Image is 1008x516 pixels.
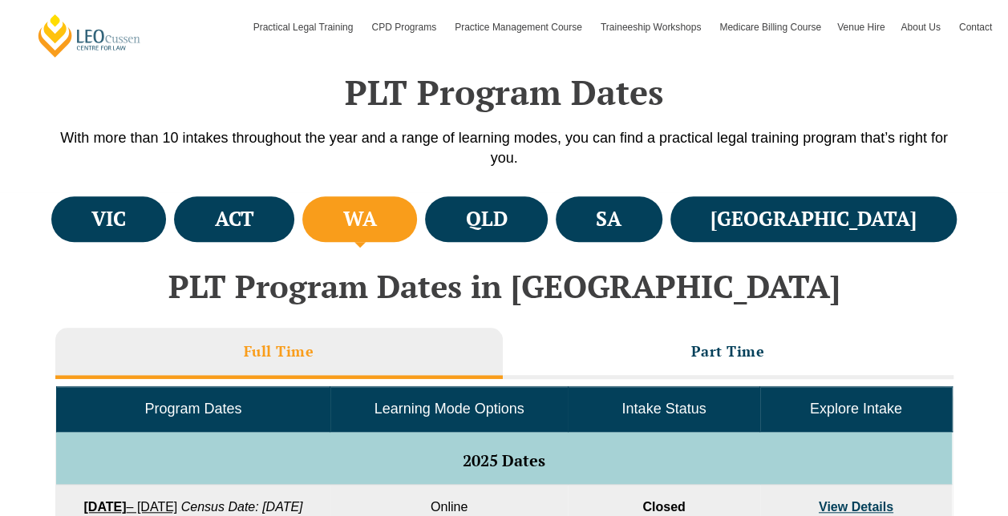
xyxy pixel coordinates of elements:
[181,500,303,514] em: Census Date: [DATE]
[215,206,254,232] h4: ACT
[711,4,829,50] a: Medicare Billing Course
[244,342,314,361] h3: Full Time
[829,4,893,50] a: Venue Hire
[596,206,621,232] h4: SA
[819,500,893,514] a: View Details
[710,206,917,232] h4: [GEOGRAPHIC_DATA]
[893,4,950,50] a: About Us
[691,342,765,361] h3: Part Time
[463,449,545,471] span: 2025 Dates
[810,401,902,417] span: Explore Intake
[343,206,377,232] h4: WA
[47,72,961,112] h2: PLT Program Dates
[36,13,143,58] a: [PERSON_NAME] Centre for Law
[47,128,961,168] p: With more than 10 intakes throughout the year and a range of learning modes, you can find a pract...
[91,206,126,232] h4: VIC
[621,401,706,417] span: Intake Status
[83,500,177,514] a: [DATE]– [DATE]
[83,500,126,514] strong: [DATE]
[642,500,685,514] span: Closed
[374,401,524,417] span: Learning Mode Options
[47,268,961,304] h2: PLT Program Dates in [GEOGRAPHIC_DATA]
[593,4,711,50] a: Traineeship Workshops
[144,401,241,417] span: Program Dates
[245,4,364,50] a: Practical Legal Training
[465,206,507,232] h4: QLD
[951,4,1000,50] a: Contact
[447,4,593,50] a: Practice Management Course
[363,4,447,50] a: CPD Programs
